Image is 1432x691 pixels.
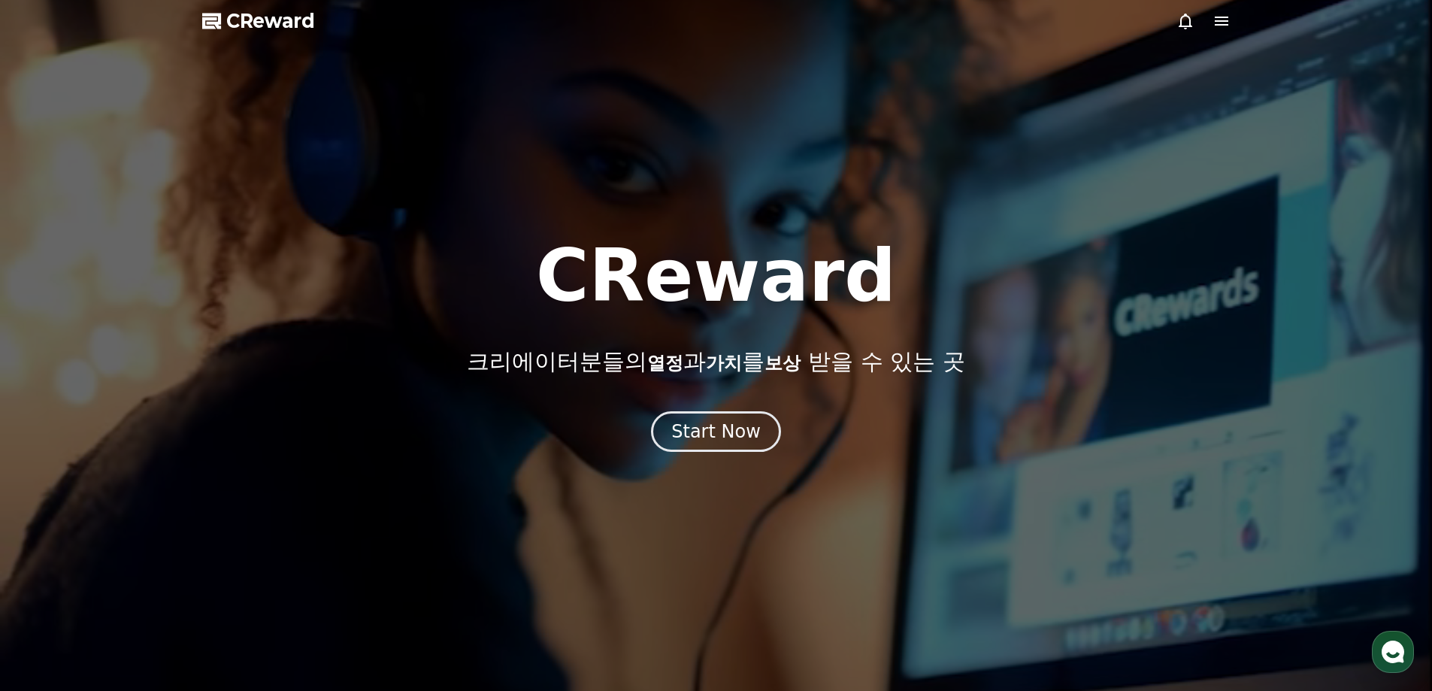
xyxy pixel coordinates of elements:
p: 크리에이터분들의 과 를 받을 수 있는 곳 [467,348,964,375]
a: 대화 [99,477,194,514]
a: 설정 [194,477,289,514]
a: 홈 [5,477,99,514]
button: Start Now [651,411,781,452]
div: Start Now [671,420,761,444]
span: 가치 [706,353,742,374]
a: CReward [202,9,315,33]
span: 보상 [764,353,801,374]
span: 열정 [647,353,683,374]
span: 홈 [47,499,56,511]
a: Start Now [651,426,781,441]
h1: CReward [536,240,896,312]
span: 대화 [138,500,156,512]
span: CReward [226,9,315,33]
span: 설정 [232,499,250,511]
